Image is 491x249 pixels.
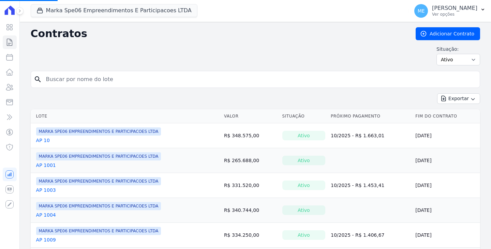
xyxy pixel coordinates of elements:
[416,27,480,40] a: Adicionar Contrato
[42,73,477,86] input: Buscar por nome do lote
[432,12,477,17] p: Ver opções
[282,230,325,240] div: Ativo
[331,133,385,138] a: 10/2025 - R$ 1.663,01
[34,75,42,83] i: search
[282,131,325,140] div: Ativo
[282,156,325,165] div: Ativo
[36,212,56,218] a: AP 1004
[31,109,221,123] th: Lote
[36,187,56,193] a: AP 1003
[432,5,477,12] p: [PERSON_NAME]
[36,127,161,136] span: MARKA SPE06 EMPREENDIMENTOS E PARTICIPACOES LTDA
[221,123,280,148] td: R$ 348.575,00
[31,28,405,40] h2: Contratos
[437,93,480,104] button: Exportar
[413,109,480,123] th: Fim do Contrato
[221,223,280,248] td: R$ 334.250,00
[36,236,56,243] a: AP 1009
[221,109,280,123] th: Valor
[221,148,280,173] td: R$ 265.688,00
[36,177,161,185] span: MARKA SPE06 EMPREENDIMENTOS E PARTICIPACOES LTDA
[331,183,385,188] a: 10/2025 - R$ 1.453,41
[282,181,325,190] div: Ativo
[36,152,161,160] span: MARKA SPE06 EMPREENDIMENTOS E PARTICIPACOES LTDA
[418,9,425,13] span: ME
[413,148,480,173] td: [DATE]
[282,205,325,215] div: Ativo
[413,123,480,148] td: [DATE]
[328,109,413,123] th: Próximo Pagamento
[36,202,161,210] span: MARKA SPE06 EMPREENDIMENTOS E PARTICIPACOES LTDA
[36,137,50,144] a: AP 10
[36,162,56,169] a: AP 1001
[280,109,328,123] th: Situação
[413,223,480,248] td: [DATE]
[413,198,480,223] td: [DATE]
[409,1,491,20] button: ME [PERSON_NAME] Ver opções
[436,46,480,52] label: Situação:
[221,198,280,223] td: R$ 340.744,00
[36,227,161,235] span: MARKA SPE06 EMPREENDIMENTOS E PARTICIPACOES LTDA
[221,173,280,198] td: R$ 331.520,00
[331,232,385,238] a: 10/2025 - R$ 1.406,67
[31,4,197,17] button: Marka Spe06 Empreendimentos E Participacoes LTDA
[413,173,480,198] td: [DATE]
